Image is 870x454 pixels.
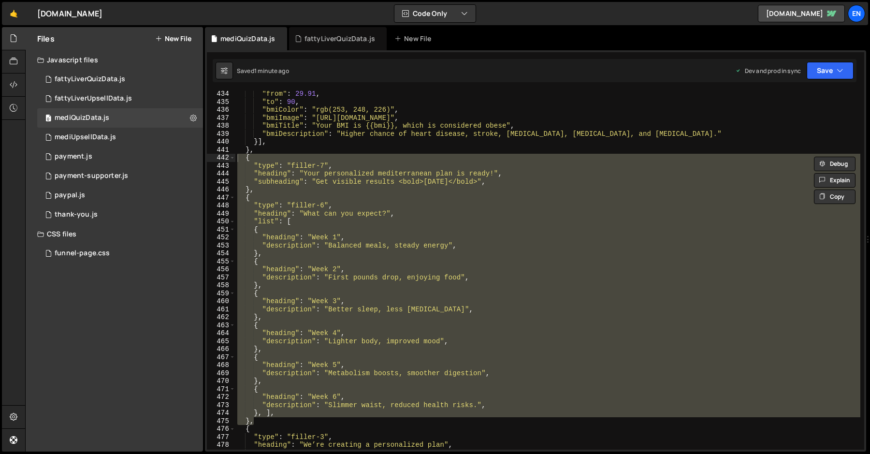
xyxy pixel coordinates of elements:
[207,122,235,130] div: 438
[207,194,235,202] div: 447
[207,290,235,298] div: 459
[207,281,235,290] div: 458
[207,162,235,170] div: 443
[37,108,203,128] div: 16956/46700.js
[207,306,235,314] div: 461
[207,98,235,106] div: 435
[207,393,235,401] div: 472
[207,258,235,266] div: 455
[758,5,845,22] a: [DOMAIN_NAME]
[394,5,476,22] button: Code Only
[55,191,85,200] div: paypal.js
[394,34,435,44] div: New File
[55,152,92,161] div: payment.js
[55,249,110,258] div: funnel-page.css
[207,178,235,186] div: 445
[207,377,235,385] div: 470
[37,186,203,205] div: 16956/46550.js
[207,234,235,242] div: 452
[807,62,854,79] button: Save
[155,35,191,43] button: New File
[37,166,203,186] div: 16956/46552.js
[207,106,235,114] div: 436
[55,133,116,142] div: mediUpsellData.js
[207,274,235,282] div: 457
[55,94,132,103] div: fattyLiverUpsellData.js
[207,242,235,250] div: 453
[207,90,235,98] div: 434
[207,409,235,417] div: 474
[207,329,235,337] div: 464
[207,210,235,218] div: 449
[55,75,125,84] div: fattyLiverQuizData.js
[220,34,275,44] div: mediQuizData.js
[37,8,102,19] div: [DOMAIN_NAME]
[55,210,98,219] div: thank-you.js
[735,67,801,75] div: Dev and prod in sync
[207,401,235,410] div: 473
[207,218,235,226] div: 450
[37,89,203,108] div: 16956/46565.js
[207,130,235,138] div: 439
[207,170,235,178] div: 444
[37,33,55,44] h2: Files
[207,114,235,122] div: 437
[207,226,235,234] div: 451
[848,5,865,22] a: En
[207,202,235,210] div: 448
[207,146,235,154] div: 441
[55,114,109,122] div: mediQuizData.js
[207,345,235,353] div: 466
[207,249,235,258] div: 454
[207,417,235,425] div: 475
[207,425,235,433] div: 476
[254,67,289,75] div: 1 minute ago
[237,67,289,75] div: Saved
[37,205,203,224] div: 16956/46524.js
[207,186,235,194] div: 446
[26,224,203,244] div: CSS files
[207,385,235,394] div: 471
[207,154,235,162] div: 442
[2,2,26,25] a: 🤙
[304,34,375,44] div: fattyLiverQuizData.js
[207,138,235,146] div: 440
[207,361,235,369] div: 468
[207,313,235,322] div: 462
[37,128,203,147] div: 16956/46701.js
[37,70,203,89] div: 16956/46566.js
[814,190,855,204] button: Copy
[37,147,203,166] div: 16956/46551.js
[814,157,855,171] button: Debug
[814,173,855,188] button: Explain
[207,297,235,306] div: 460
[55,172,128,180] div: payment-supporter.js
[207,353,235,362] div: 467
[207,265,235,274] div: 456
[207,369,235,378] div: 469
[207,433,235,441] div: 477
[207,322,235,330] div: 463
[207,337,235,346] div: 465
[26,50,203,70] div: Javascript files
[207,441,235,449] div: 478
[45,115,51,123] span: 0
[37,244,203,263] div: 16956/47008.css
